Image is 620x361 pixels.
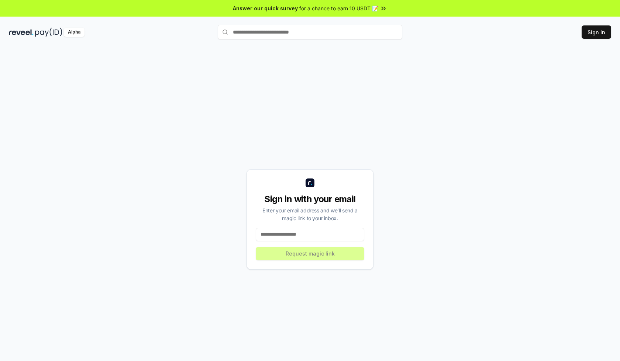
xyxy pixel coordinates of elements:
[64,28,85,37] div: Alpha
[233,4,298,12] span: Answer our quick survey
[9,28,34,37] img: reveel_dark
[306,178,314,187] img: logo_small
[35,28,62,37] img: pay_id
[256,193,364,205] div: Sign in with your email
[582,25,611,39] button: Sign In
[256,206,364,222] div: Enter your email address and we’ll send a magic link to your inbox.
[299,4,378,12] span: for a chance to earn 10 USDT 📝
